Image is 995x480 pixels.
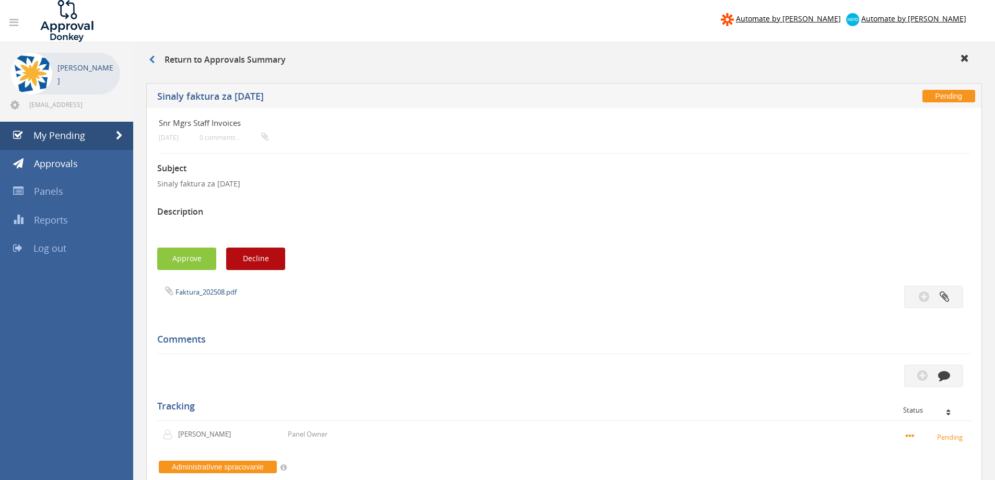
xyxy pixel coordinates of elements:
span: Administratívne spracovanie [159,461,277,473]
span: Approvals [34,157,78,170]
p: [PERSON_NAME] [178,429,238,439]
h3: Subject [157,164,971,173]
span: Automate by [PERSON_NAME] [736,14,841,24]
h5: Tracking [157,401,963,412]
button: Approve [157,248,216,270]
small: 0 comments... [200,134,268,142]
h5: Sinaly faktura za [DATE] [157,91,729,104]
h5: Comments [157,334,963,345]
small: Pending [906,431,966,442]
img: user-icon.png [162,429,178,440]
p: Panel Owner [288,429,327,439]
span: [EMAIL_ADDRESS][DOMAIN_NAME] [29,100,118,109]
div: Status [903,406,963,414]
span: Log out [33,242,66,254]
small: [DATE] [159,134,179,142]
a: Faktura_202508.pdf [175,287,237,297]
img: zapier-logomark.png [721,13,734,26]
span: Automate by [PERSON_NAME] [861,14,966,24]
h3: Return to Approvals Summary [149,55,286,65]
img: xero-logo.png [846,13,859,26]
h3: Description [157,207,971,217]
button: Decline [226,248,285,270]
p: Sinaly faktura za [DATE] [157,179,971,189]
p: [PERSON_NAME] [57,61,115,87]
span: Reports [34,214,68,226]
span: Panels [34,185,63,197]
span: My Pending [33,129,85,142]
h4: Snr Mgrs Staff Invoices [159,119,834,127]
span: Pending [922,90,975,102]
